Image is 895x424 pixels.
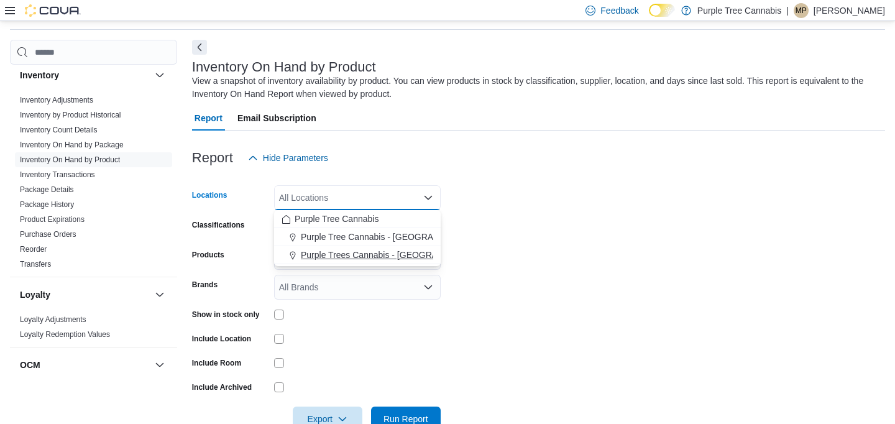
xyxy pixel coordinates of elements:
[20,69,59,81] h3: Inventory
[20,185,74,194] a: Package Details
[20,69,150,81] button: Inventory
[20,95,93,105] span: Inventory Adjustments
[423,282,433,292] button: Open list of options
[274,210,441,264] div: Choose from the following options
[20,359,150,371] button: OCM
[20,245,47,254] a: Reorder
[423,193,433,203] button: Close list of options
[192,310,260,320] label: Show in stock only
[20,96,93,104] a: Inventory Adjustments
[794,3,809,18] div: Matt Piotrowicz
[10,312,177,347] div: Loyalty
[20,200,74,209] a: Package History
[20,315,86,324] a: Loyalty Adjustments
[600,4,638,17] span: Feedback
[243,145,333,170] button: Hide Parameters
[20,315,86,325] span: Loyalty Adjustments
[25,4,81,17] img: Cova
[152,287,167,302] button: Loyalty
[192,75,879,101] div: View a snapshot of inventory availability by product. You can view products in stock by classific...
[20,111,121,119] a: Inventory by Product Historical
[20,259,51,269] span: Transfers
[192,220,245,230] label: Classifications
[814,3,885,18] p: [PERSON_NAME]
[20,330,110,339] span: Loyalty Redemption Values
[20,155,120,165] span: Inventory On Hand by Product
[20,126,98,134] a: Inventory Count Details
[274,246,441,264] button: Purple Trees Cannabis - [GEOGRAPHIC_DATA]
[192,382,252,392] label: Include Archived
[274,210,441,228] button: Purple Tree Cannabis
[20,141,124,149] a: Inventory On Hand by Package
[192,250,224,260] label: Products
[796,3,807,18] span: MP
[152,68,167,83] button: Inventory
[20,170,95,179] a: Inventory Transactions
[20,230,76,239] a: Purchase Orders
[20,244,47,254] span: Reorder
[20,185,74,195] span: Package Details
[237,106,316,131] span: Email Subscription
[20,170,95,180] span: Inventory Transactions
[20,110,121,120] span: Inventory by Product Historical
[20,288,50,301] h3: Loyalty
[20,155,120,164] a: Inventory On Hand by Product
[697,3,781,18] p: Purple Tree Cannabis
[192,150,233,165] h3: Report
[20,140,124,150] span: Inventory On Hand by Package
[10,382,177,402] div: OCM
[20,215,85,224] a: Product Expirations
[152,357,167,372] button: OCM
[301,249,488,261] span: Purple Trees Cannabis - [GEOGRAPHIC_DATA]
[786,3,789,18] p: |
[20,260,51,269] a: Transfers
[195,106,223,131] span: Report
[301,231,484,243] span: Purple Tree Cannabis - [GEOGRAPHIC_DATA]
[20,200,74,210] span: Package History
[20,125,98,135] span: Inventory Count Details
[20,288,150,301] button: Loyalty
[20,214,85,224] span: Product Expirations
[192,358,241,368] label: Include Room
[295,213,379,225] span: Purple Tree Cannabis
[20,330,110,339] a: Loyalty Redemption Values
[20,229,76,239] span: Purchase Orders
[20,359,40,371] h3: OCM
[10,93,177,277] div: Inventory
[274,228,441,246] button: Purple Tree Cannabis - [GEOGRAPHIC_DATA]
[192,334,251,344] label: Include Location
[192,40,207,55] button: Next
[192,60,376,75] h3: Inventory On Hand by Product
[263,152,328,164] span: Hide Parameters
[192,280,218,290] label: Brands
[649,4,675,17] input: Dark Mode
[192,190,227,200] label: Locations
